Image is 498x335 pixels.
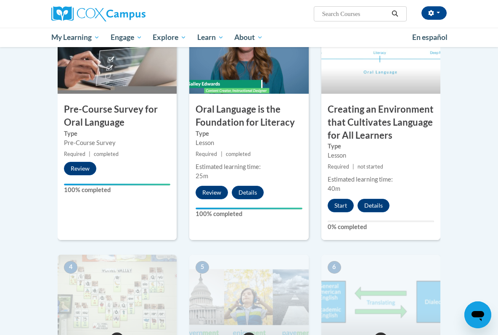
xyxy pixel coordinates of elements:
[421,6,447,20] button: Account Settings
[352,164,354,170] span: |
[51,32,100,42] span: My Learning
[196,129,302,138] label: Type
[196,261,209,274] span: 5
[229,28,269,47] a: About
[89,151,90,157] span: |
[64,185,170,195] label: 100% completed
[321,9,389,19] input: Search Courses
[64,184,170,185] div: Your progress
[321,10,440,94] img: Course Image
[189,10,308,94] img: Course Image
[464,301,491,328] iframe: Button to launch messaging window
[58,103,177,129] h3: Pre-Course Survey for Oral Language
[234,32,263,42] span: About
[328,164,349,170] span: Required
[51,6,146,21] img: Cox Campus
[64,261,77,274] span: 4
[328,185,340,192] span: 40m
[358,199,389,212] button: Details
[64,138,170,148] div: Pre-Course Survey
[105,28,148,47] a: Engage
[196,186,228,199] button: Review
[328,142,434,151] label: Type
[196,138,302,148] div: Lesson
[328,175,434,184] div: Estimated learning time:
[189,103,308,129] h3: Oral Language is the Foundation for Literacy
[45,28,453,47] div: Main menu
[221,151,223,157] span: |
[328,261,341,274] span: 6
[196,162,302,171] div: Estimated learning time:
[232,186,264,199] button: Details
[64,162,96,175] button: Review
[94,151,119,157] span: completed
[196,151,217,157] span: Required
[226,151,251,157] span: completed
[328,151,434,160] div: Lesson
[192,28,229,47] a: Learn
[412,33,448,42] span: En español
[328,222,434,232] label: 0% completed
[389,9,401,19] button: Search
[196,209,302,219] label: 100% completed
[111,32,142,42] span: Engage
[147,28,192,47] a: Explore
[197,32,224,42] span: Learn
[358,164,383,170] span: not started
[153,32,186,42] span: Explore
[51,6,175,21] a: Cox Campus
[321,103,440,142] h3: Creating an Environment that Cultivates Language for All Learners
[196,208,302,209] div: Your progress
[328,199,354,212] button: Start
[64,151,85,157] span: Required
[407,29,453,46] a: En español
[58,10,177,94] img: Course Image
[64,129,170,138] label: Type
[196,172,208,179] span: 25m
[46,28,105,47] a: My Learning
